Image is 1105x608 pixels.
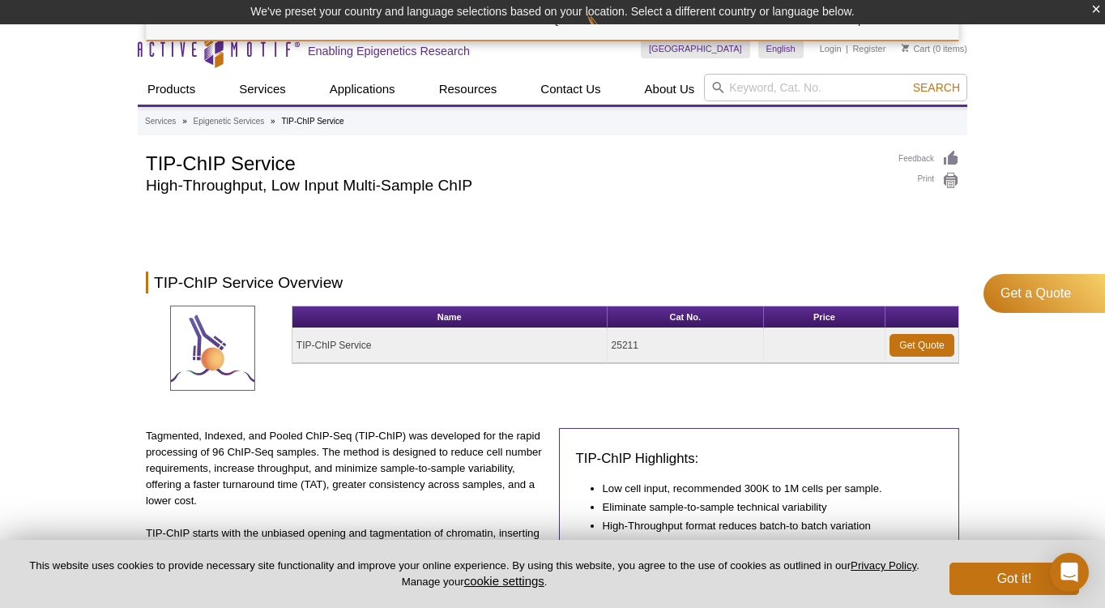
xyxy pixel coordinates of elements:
[764,306,885,328] th: Price
[949,563,1079,595] button: Got it!
[890,334,954,357] a: Get Quote
[603,499,927,516] li: Eliminate sample-to-sample technical variability
[292,306,608,328] th: Name
[429,74,507,105] a: Resources
[902,44,909,52] img: Your Cart
[704,74,967,101] input: Keyword, Cat. No.
[641,39,750,58] a: [GEOGRAPHIC_DATA]
[308,44,470,58] h2: Enabling Epigenetics Research
[146,428,547,509] p: Tagmented, Indexed, and Pooled ChIP-Seq (TIP-ChIP) was developed for the rapid processing of 96 C...
[902,43,930,54] a: Cart
[608,306,764,328] th: Cat No.
[603,481,927,497] li: Low cell input, recommended 300K to 1M cells per sample.
[146,178,882,193] h2: High-Throughput, Low Input Multi-Sample ChIP
[758,39,804,58] a: English
[587,12,629,50] img: Change Here
[603,518,927,534] li: High-Throughput format reduces batch-to batch variation
[898,172,959,190] a: Print
[138,74,205,105] a: Products
[182,117,187,126] li: »
[26,559,923,589] p: This website uses cookies to provide necessary site functionality and improve your online experie...
[983,274,1105,313] a: Get a Quote
[852,43,885,54] a: Register
[913,81,960,94] span: Search
[229,74,296,105] a: Services
[635,74,705,105] a: About Us
[464,574,544,588] button: cookie settings
[898,150,959,168] a: Feedback
[170,306,255,391] img: TIP-ChIP Service
[846,39,848,58] li: |
[902,39,967,58] li: (0 items)
[271,117,275,126] li: »
[281,117,343,126] li: TIP-ChIP Service
[608,328,764,363] td: 25211
[820,43,842,54] a: Login
[908,80,965,95] button: Search
[145,114,176,129] a: Services
[193,114,264,129] a: Epigenetic Services
[851,559,916,572] a: Privacy Policy
[146,272,959,293] h2: TIP-ChIP Service Overview
[146,150,882,174] h1: TIP-ChIP Service
[292,328,608,363] td: TIP-ChIP Service
[1050,553,1089,592] div: Open Intercom Messenger
[320,74,405,105] a: Applications
[531,74,610,105] a: Contact Us
[576,449,943,469] h3: TIP-ChIP Highlights:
